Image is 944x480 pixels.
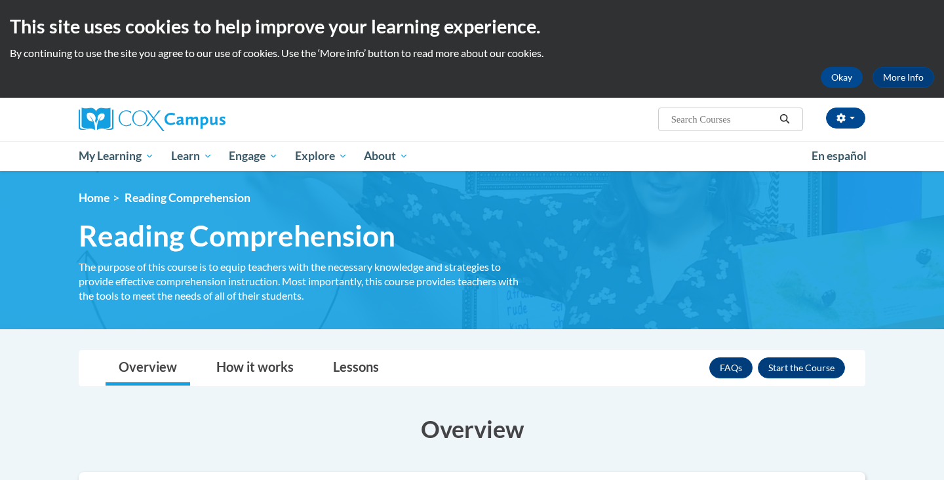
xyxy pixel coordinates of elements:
[670,111,775,127] input: Search Courses
[295,148,347,164] span: Explore
[364,148,408,164] span: About
[320,351,392,386] a: Lessons
[163,141,221,171] a: Learn
[79,218,395,253] span: Reading Comprehension
[79,260,531,303] div: The purpose of this course is to equip teachers with the necessary knowledge and strategies to pr...
[10,13,934,39] h2: This site uses cookies to help improve your learning experience.
[826,108,865,129] button: Account Settings
[79,191,109,205] a: Home
[229,148,278,164] span: Engage
[775,111,795,127] button: Search
[356,141,418,171] a: About
[79,148,154,164] span: My Learning
[79,412,865,445] h3: Overview
[203,351,307,386] a: How it works
[79,108,328,131] a: Cox Campus
[79,108,226,131] img: Cox Campus
[10,46,934,60] p: By continuing to use the site you agree to our use of cookies. Use the ‘More info’ button to read...
[59,141,885,171] div: Main menu
[106,351,190,386] a: Overview
[709,357,753,378] a: FAQs
[812,149,867,163] span: En español
[873,67,934,88] a: More Info
[821,67,863,88] button: Okay
[220,141,286,171] a: Engage
[125,191,250,205] span: Reading Comprehension
[171,148,212,164] span: Learn
[286,141,356,171] a: Explore
[803,142,875,170] a: En español
[758,357,845,378] button: Enroll
[70,141,163,171] a: My Learning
